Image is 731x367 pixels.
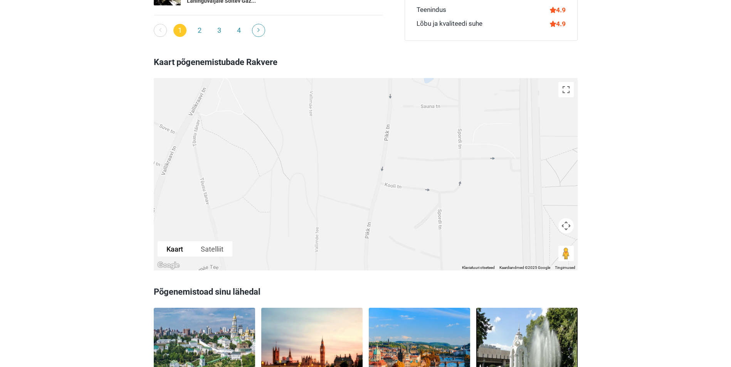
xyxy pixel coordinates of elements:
[158,241,192,257] button: Kuva tänavakaart
[550,19,566,29] div: 4.9
[558,246,574,261] button: Tänavavaate avamiseks lohistage abimees kaardile
[550,5,566,15] div: 4.9
[462,265,495,270] button: Klaviatuuri otseteed
[558,218,574,234] button: Kaardikaamera juhtnupud
[499,265,550,270] span: Kaardiandmed ©2025 Google
[154,282,578,302] h3: Põgenemistoad sinu lähedal
[558,82,574,97] button: Vaheta täisekraani vaadet
[232,24,245,37] a: 4
[417,19,482,29] div: Lõbu ja kvaliteedi suhe
[173,24,187,37] span: 1
[193,24,206,37] a: 2
[555,265,575,270] a: Tingimused (avaneb uuel vahekaardil)
[156,260,181,270] img: Google
[192,241,232,257] button: Kuva satelliitpilt
[154,52,578,72] h3: Kaart põgenemistubade Rakvere
[213,24,226,37] a: 3
[156,260,181,270] a: Google Mapsis selle piirkonna avamine (avaneb uues aknas)
[417,5,446,15] div: Teenindus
